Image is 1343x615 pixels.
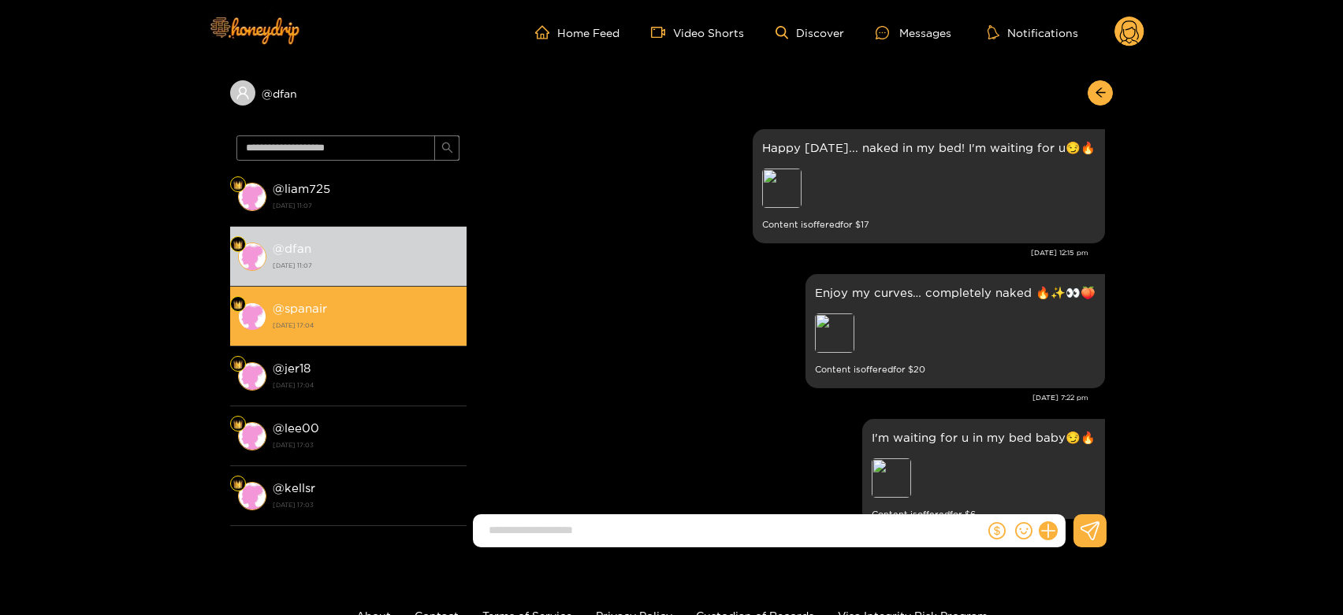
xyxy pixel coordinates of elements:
strong: @ lee00 [273,421,319,435]
img: Fan Level [233,300,243,309]
strong: [DATE] 17:03 [273,438,459,452]
img: Fan Level [233,180,243,190]
strong: @ jer18 [273,361,311,375]
strong: [DATE] 17:04 [273,318,459,332]
img: Fan Level [233,480,243,489]
span: smile [1015,522,1032,539]
div: Sep. 16, 10:09 am [862,419,1105,533]
span: dollar [988,522,1006,539]
button: arrow-left [1088,80,1113,106]
img: Fan Level [233,240,243,250]
img: Fan Level [233,360,243,369]
strong: [DATE] 11:07 [273,198,459,213]
strong: @ spanair [273,302,327,315]
span: video-camera [651,25,673,39]
small: Content is offered for $ 6 [872,506,1096,524]
div: @dfan [230,80,467,106]
img: conversation [238,243,266,271]
span: home [535,25,557,39]
span: arrow-left [1095,87,1107,100]
img: conversation [238,422,266,450]
a: Discover [776,26,844,39]
button: search [434,135,459,161]
img: conversation [238,362,266,391]
div: Messages [876,24,951,42]
img: Fan Level [233,420,243,429]
img: conversation [238,482,266,510]
a: Home Feed [535,25,619,39]
strong: @ dfan [273,242,311,255]
strong: [DATE] 17:04 [273,378,459,392]
div: Sep. 15, 7:22 pm [805,274,1105,388]
p: Happy [DATE]... naked in my bed! I'm waiting for u😏🔥 [762,139,1096,157]
div: [DATE] 12:15 pm [474,247,1088,258]
strong: [DATE] 17:03 [273,498,459,512]
span: user [236,86,250,100]
div: Sep. 15, 12:15 pm [753,129,1105,243]
button: dollar [985,519,1009,543]
a: Video Shorts [651,25,744,39]
strong: @ liam725 [273,182,330,195]
span: search [441,142,453,155]
div: [DATE] 7:22 pm [474,392,1088,403]
small: Content is offered for $ 17 [762,216,1096,234]
small: Content is offered for $ 20 [815,361,1096,379]
button: Notifications [983,24,1083,40]
strong: [DATE] 11:07 [273,258,459,272]
img: conversation [238,183,266,211]
img: conversation [238,302,266,331]
p: Enjoy my curves… completely naked 🔥✨👀🍑 [815,283,1096,302]
p: I'm waiting for u in my bed baby😏🔥 [872,428,1096,446]
strong: @ kellsr [273,481,315,495]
